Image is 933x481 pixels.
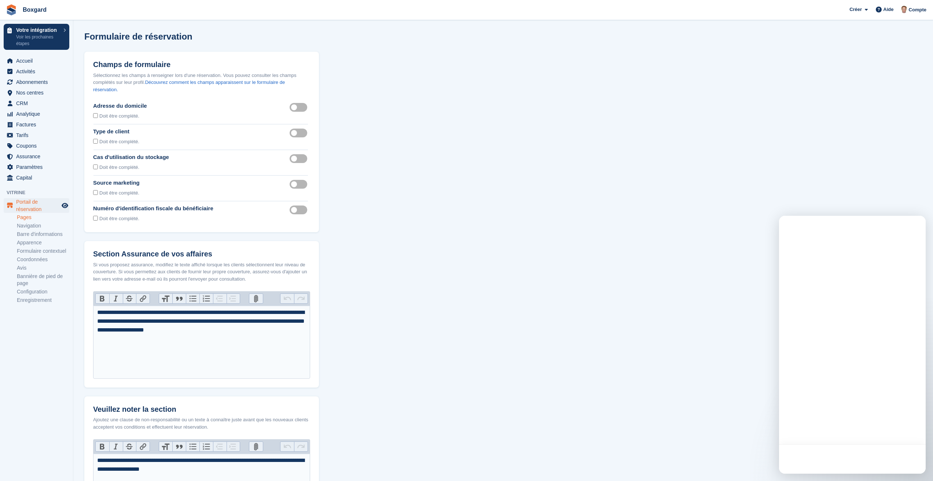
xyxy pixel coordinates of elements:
[909,6,926,14] span: Compte
[93,179,141,187] div: Source marketing
[249,442,263,451] button: Attach Files
[294,294,308,303] button: Redo
[17,214,69,221] a: Pages
[280,294,294,303] button: Undo
[136,294,150,303] button: Link
[17,239,69,246] a: Apparence
[186,294,199,303] button: Bullets
[172,442,186,451] button: Quote
[227,294,240,303] button: Increase Level
[280,442,294,451] button: Undo
[883,6,893,13] span: Aide
[123,442,136,451] button: Strikethrough
[16,162,60,172] span: Paramètres
[99,163,139,171] div: Doit être complété.
[16,98,60,108] span: CRM
[4,24,69,50] a: Votre intégration Voir les prochaines étapes
[290,184,310,185] label: Marketing source visible
[4,88,69,98] a: menu
[199,294,213,303] button: Numbers
[249,294,263,303] button: Attach Files
[17,264,69,271] a: Avis
[7,189,73,196] span: Vitrine
[16,56,60,66] span: Accueil
[93,79,285,92] a: Découvrez comment les champs apparaissent sur le formulaire de réservation.
[93,127,141,136] div: Type de client
[93,261,310,283] div: Si vous proposez assurance, modifiez le texte affiché lorsque les clients sélectionnent leur nive...
[186,442,199,451] button: Bullets
[17,256,69,263] a: Coordonnées
[213,294,227,303] button: Decrease Level
[16,198,60,213] span: Portail de réservation
[849,6,862,13] span: Créer
[99,189,139,197] div: Doit être complété.
[4,162,69,172] a: menu
[60,201,69,210] a: Boutique d'aperçu
[17,273,69,287] a: Bannière de pied de page
[16,77,60,87] span: Abonnements
[199,442,213,451] button: Numbers
[17,288,69,295] a: Configuration
[4,77,69,87] a: menu
[213,442,227,451] button: Decrease Level
[4,141,69,151] a: menu
[123,294,136,303] button: Strikethrough
[96,294,109,303] button: Bold
[16,66,60,77] span: Activités
[16,27,60,33] p: Votre intégration
[290,107,310,108] label: Home address visible
[93,405,310,414] h2: Veuillez noter la section
[96,442,109,451] button: Bold
[93,102,147,110] div: Adresse du domicile
[172,294,186,303] button: Quote
[159,294,173,303] button: Heading
[16,151,60,162] span: Assurance
[84,32,192,41] h1: Formulaire de réservation
[93,204,213,213] div: Numéro d'identification fiscale du bénéficiaire
[93,416,310,430] div: Ajoutez une clause de non-responsabilité ou un texte à connaître juste avant que les nouveaux cli...
[20,4,49,16] a: Boxgard
[99,112,139,120] div: Doit être complété.
[17,297,69,304] a: Enregistrement
[4,119,69,130] a: menu
[227,442,240,451] button: Increase Level
[4,151,69,162] a: menu
[93,153,169,162] div: Cas d'utilisation du stockage
[16,173,60,183] span: Capital
[16,119,60,130] span: Factures
[159,442,173,451] button: Heading
[16,130,60,140] span: Tarifs
[6,4,17,15] img: stora-icon-8386f47178a22dfd0bd8f6a31ec36ba5ce8667c1dd55bd0f319d3a0aa187defe.svg
[16,141,60,151] span: Coupons
[16,109,60,119] span: Analytique
[99,137,139,145] div: Doit être complété.
[4,98,69,108] a: menu
[4,173,69,183] a: menu
[16,34,60,47] p: Voir les prochaines étapes
[900,6,908,13] img: Alban Mackay
[4,66,69,77] a: menu
[4,198,69,213] a: menu
[4,109,69,119] a: menu
[16,88,60,98] span: Nos centres
[99,214,139,222] div: Doit être complété.
[17,248,69,255] a: Formulaire contextuel
[4,56,69,66] a: menu
[290,210,310,211] label: Recipient tax id visible
[17,231,69,238] a: Barre d'informations
[290,158,310,159] label: Storage use case visible
[109,442,123,451] button: Italic
[136,442,150,451] button: Link
[93,60,310,69] h2: Champs de formulaire
[294,442,308,451] button: Redo
[290,133,310,134] label: Customer type visible
[93,72,310,93] div: Sélectionnez les champs à renseigner lors d'une réservation. Vous pouvez consulter les champs com...
[17,222,69,229] a: Navigation
[93,250,310,258] h2: Section Assurance de vos affaires
[4,130,69,140] a: menu
[109,294,123,303] button: Italic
